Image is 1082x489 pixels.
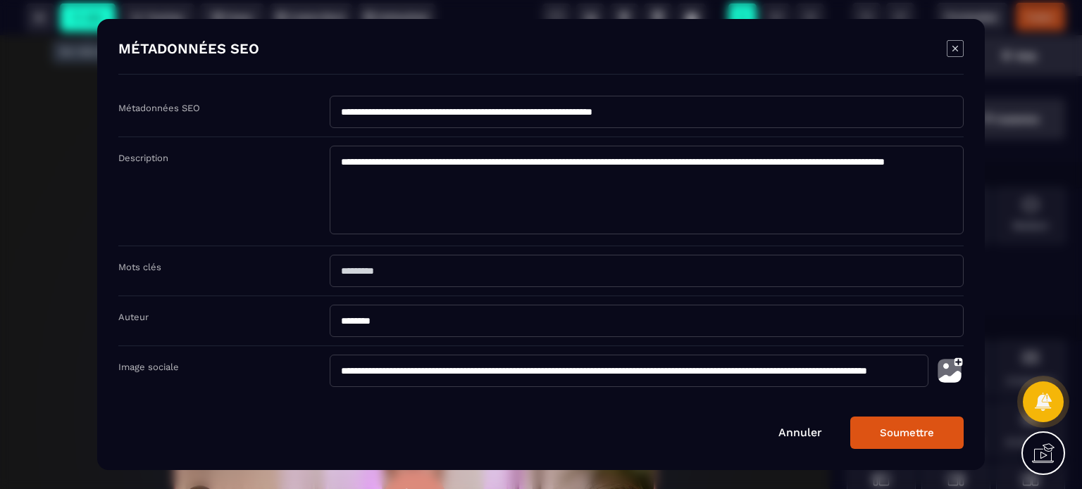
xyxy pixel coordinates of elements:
[118,312,149,322] label: Auteur
[240,65,664,153] span: Anglais en 30 à 90 Jours
[118,262,161,272] label: Mots clés
[118,40,259,60] h4: MÉTADONNÉES SEO
[118,362,179,372] label: Image sociale
[118,153,168,163] label: Description
[850,417,964,449] button: Soumettre
[778,426,822,439] a: Annuler
[176,60,654,246] h1: Apprenez l’ Sans Effort Conscient Grâce à l'Hypnose.
[344,11,485,55] img: adf03937b17c6f48210a28371234eee9_logo_zenspeak.png
[176,246,654,319] h2: La seule méthode en [GEOGRAPHIC_DATA] qui reprogramme le cerveau pour penser en anglais : 20 Minu...
[118,103,200,113] label: Métadonnées SEO
[935,355,964,387] img: photo-upload.002a6cb0.svg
